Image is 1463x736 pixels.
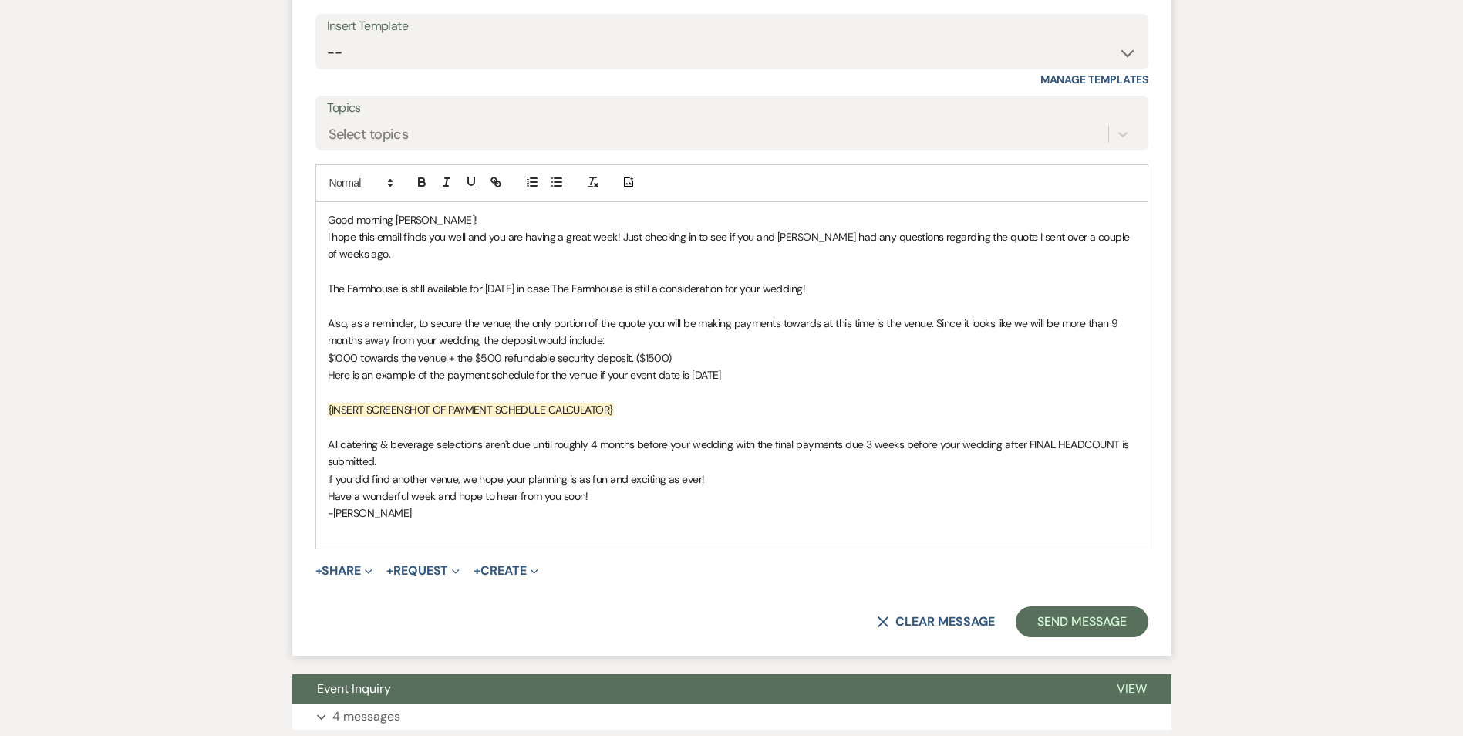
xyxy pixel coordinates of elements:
button: Send Message [1016,606,1148,637]
button: Event Inquiry [292,674,1092,704]
span: {INSERT SCREENSHOT OF PAYMENT SCHEDULE CALCULATOR} [328,403,614,417]
button: Share [315,565,373,577]
span: + [315,565,322,577]
span: -[PERSON_NAME] [328,506,412,520]
span: If you did find another venue, we hope your planning is as fun and exciting as ever! [328,472,705,486]
span: Good morning [PERSON_NAME]! [328,213,477,227]
span: $1000 towards the venue + the $500 refundable security deposit. ($1500) [328,351,672,365]
p: 4 messages [332,707,400,727]
a: Manage Templates [1040,73,1148,86]
button: 4 messages [292,704,1171,730]
button: Clear message [877,616,994,628]
span: Have a wonderful week and hope to hear from you soon! [328,489,588,503]
span: + [474,565,480,577]
div: Insert Template [327,15,1137,38]
label: Topics [327,97,1137,120]
span: View [1117,680,1147,697]
span: + [386,565,393,577]
div: Select topics [329,123,409,144]
span: Here is an example of the payment schedule for the venue if your event date is [DATE] [328,368,721,382]
button: Request [386,565,460,577]
button: Create [474,565,538,577]
span: All catering & beverage selections aren't due until roughly 4 months before your wedding with the... [328,437,1132,468]
span: I hope this email finds you well and you are having a great week! Just checking in to see if you ... [328,230,1133,261]
span: Event Inquiry [317,680,391,697]
button: View [1092,674,1171,704]
span: The Farmhouse is still available for [DATE] in case The Farmhouse is still a consideration for yo... [328,282,806,295]
span: Also, as a reminder, to secure the venue, the only portion of the quote you will be making paymen... [328,316,1121,347]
